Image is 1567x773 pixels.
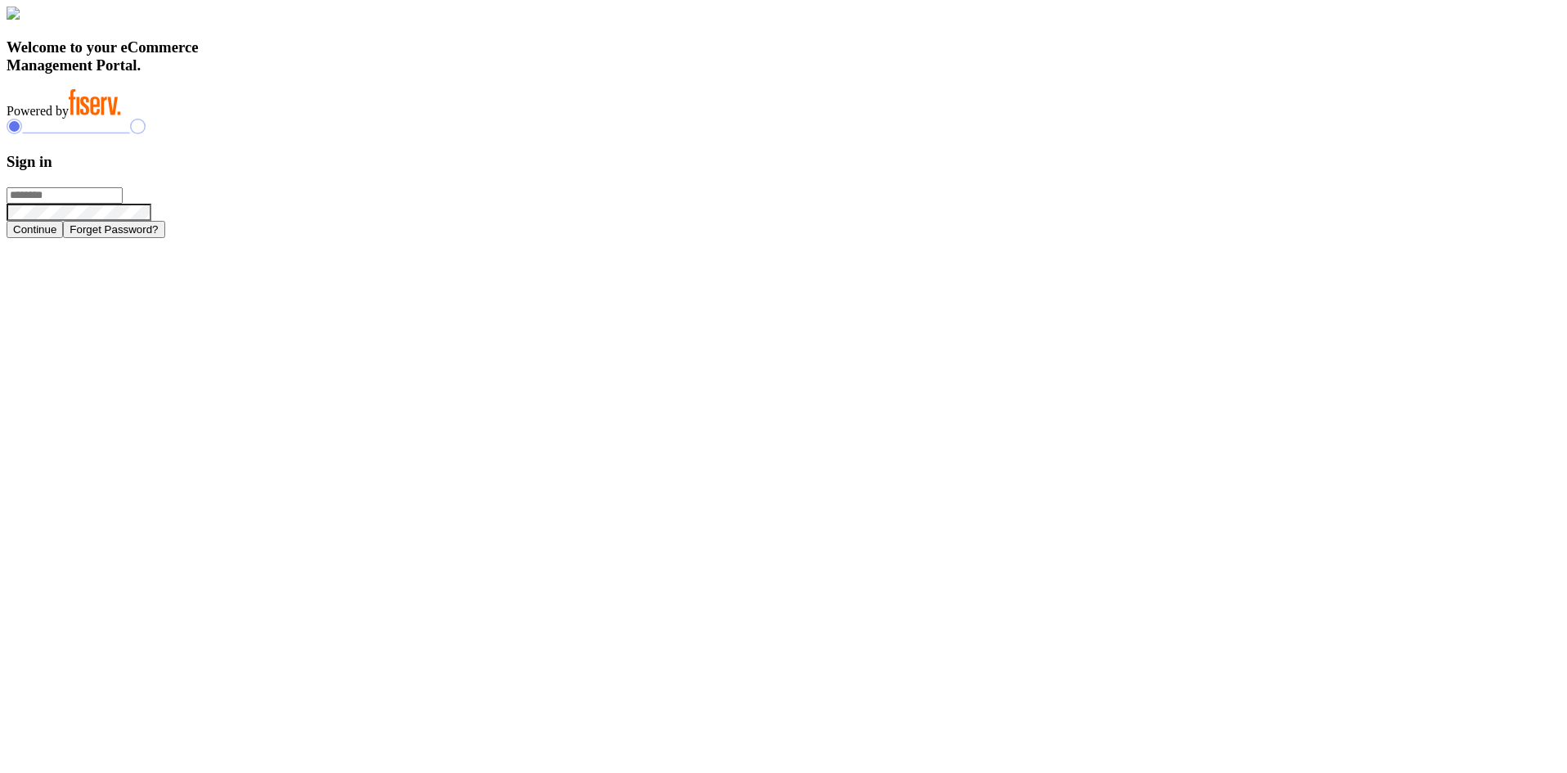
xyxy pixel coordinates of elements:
[7,104,69,118] span: Powered by
[7,221,63,238] button: Continue
[63,221,164,238] button: Forget Password?
[7,153,1560,171] h3: Sign in
[7,7,20,20] img: card_Illustration.svg
[7,38,1560,74] h3: Welcome to your eCommerce Management Portal.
